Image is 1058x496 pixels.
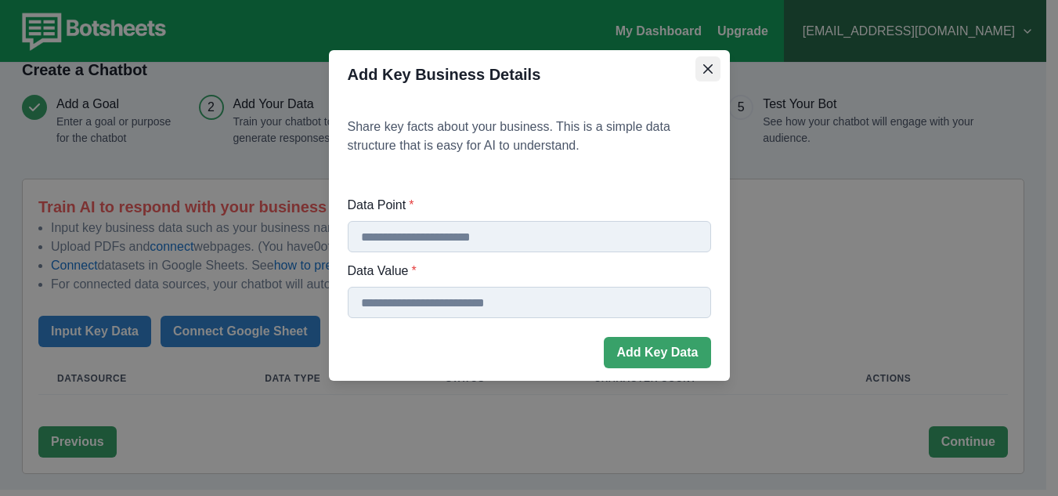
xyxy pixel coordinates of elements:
[348,262,702,281] label: Data Value
[604,337,710,368] button: Add Key Data
[348,196,702,215] label: Data Point
[329,99,730,174] p: Share key facts about your business. This is a simple data structure that is easy for AI to under...
[329,50,730,99] header: Add Key Business Details
[695,56,720,81] button: Close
